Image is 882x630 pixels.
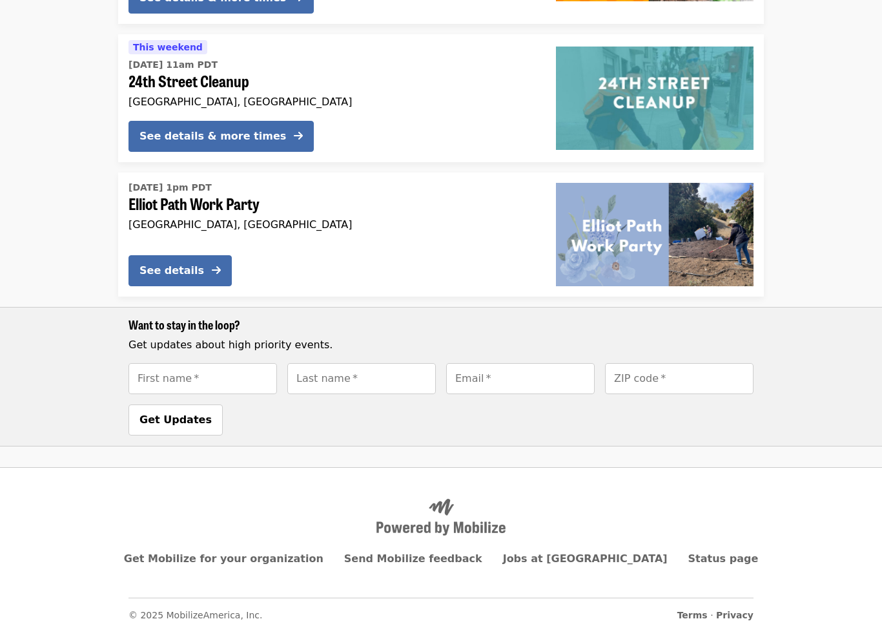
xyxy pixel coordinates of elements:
[128,121,314,152] button: See details & more times
[688,552,759,565] a: Status page
[128,551,754,567] nav: Primary footer navigation
[716,610,754,620] a: Privacy
[287,363,436,394] input: [object Object]
[139,129,286,144] div: See details & more times
[133,42,203,52] span: This weekend
[128,255,232,286] button: See details
[128,363,277,394] input: [object Object]
[128,58,218,72] time: [DATE] 11am PDT
[139,263,204,278] div: See details
[124,552,323,565] a: Get Mobilize for your organization
[677,609,754,622] span: ·
[556,47,754,150] img: 24th Street Cleanup organized by SF Public Works
[212,264,221,277] i: arrow-right icon
[376,499,506,536] img: Powered by Mobilize
[128,194,535,213] span: Elliot Path Work Party
[118,34,764,162] a: See details for "24th Street Cleanup"
[128,218,535,231] div: [GEOGRAPHIC_DATA], [GEOGRAPHIC_DATA]
[446,363,595,394] input: [object Object]
[556,183,754,286] img: Elliot Path Work Party organized by SF Public Works
[128,339,333,351] span: Get updates about high priority events.
[128,181,212,194] time: [DATE] 1pm PDT
[128,316,240,333] span: Want to stay in the loop?
[503,552,668,565] a: Jobs at [GEOGRAPHIC_DATA]
[294,130,303,142] i: arrow-right icon
[128,72,535,90] span: 24th Street Cleanup
[677,610,708,620] a: Terms
[128,96,535,108] div: [GEOGRAPHIC_DATA], [GEOGRAPHIC_DATA]
[128,610,263,620] span: © 2025 MobilizeAmerica, Inc.
[344,552,482,565] a: Send Mobilize feedback
[128,598,754,622] nav: Secondary footer navigation
[118,173,764,297] a: See details for "Elliot Path Work Party"
[139,414,212,426] span: Get Updates
[605,363,754,394] input: [object Object]
[128,404,223,436] button: Get Updates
